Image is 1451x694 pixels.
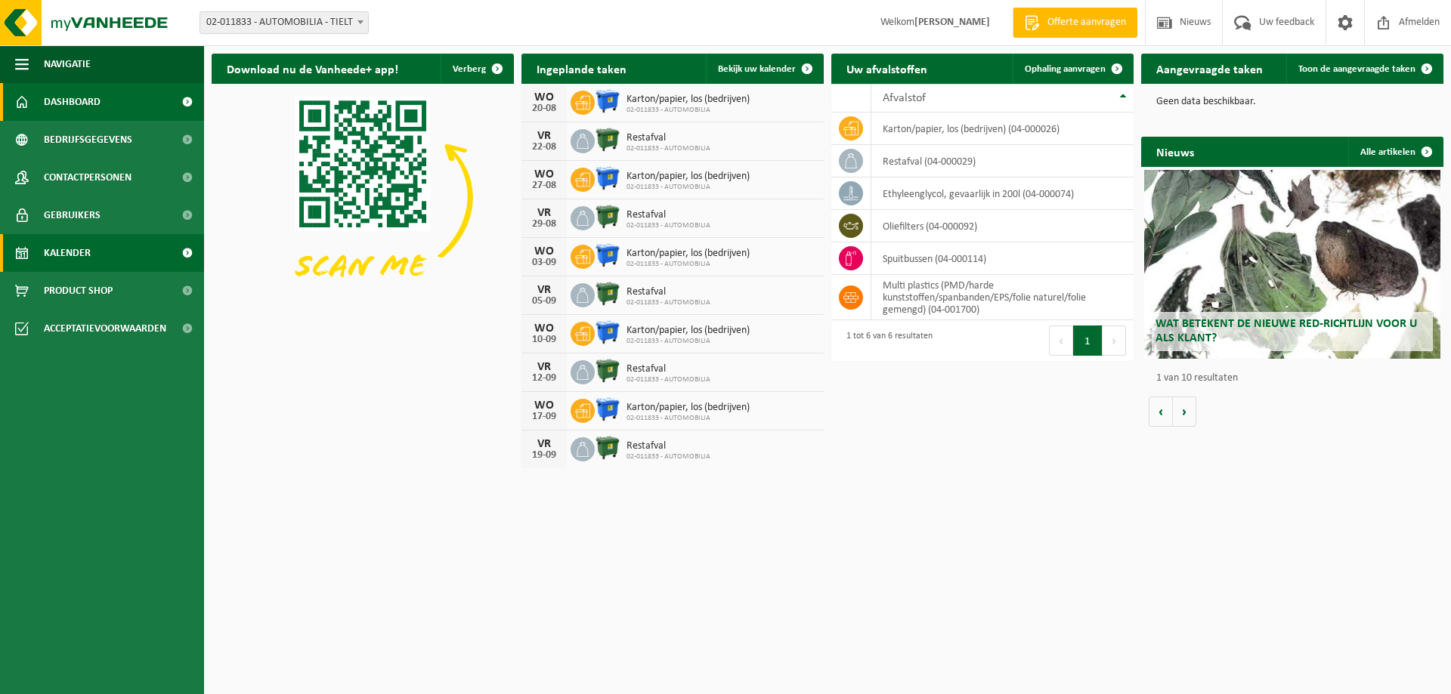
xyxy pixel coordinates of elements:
img: WB-1100-HPE-GN-01 [595,127,620,153]
h2: Aangevraagde taken [1141,54,1278,83]
td: oliefilters (04-000092) [871,210,1134,242]
a: Ophaling aanvragen [1013,54,1132,84]
a: Alle artikelen [1348,137,1442,167]
div: WO [529,399,559,412]
h2: Nieuws [1141,137,1209,166]
a: Wat betekent de nieuwe RED-richtlijn voor u als klant? [1144,170,1440,359]
div: VR [529,438,559,450]
div: VR [529,284,559,296]
span: Restafval [626,363,710,375]
td: spuitbussen (04-000114) [871,242,1134,275]
span: Karton/papier, los (bedrijven) [626,94,750,106]
div: 20-08 [529,103,559,114]
span: 02-011833 - AUTOMOBILIA [626,183,750,192]
img: WB-1100-HPE-BE-01 [595,319,620,345]
span: 02-011833 - AUTOMOBILIA [626,298,710,307]
div: VR [529,207,559,219]
div: 05-09 [529,296,559,307]
span: Dashboard [44,83,101,121]
span: Acceptatievoorwaarden [44,310,166,347]
span: 02-011833 - AUTOMOBILIA - TIELT [200,11,369,34]
div: WO [529,168,559,180]
button: 1 [1073,325,1103,356]
h2: Uw afvalstoffen [831,54,942,83]
span: Toon de aangevraagde taken [1298,64,1415,74]
h2: Download nu de Vanheede+ app! [212,54,413,83]
div: 1 tot 6 van 6 resultaten [839,324,933,357]
td: ethyleenglycol, gevaarlijk in 200l (04-000074) [871,177,1134,210]
a: Offerte aanvragen [1013,8,1137,38]
span: 02-011833 - AUTOMOBILIA [626,452,710,461]
span: Afvalstof [883,92,926,104]
span: 02-011833 - AUTOMOBILIA [626,375,710,384]
h2: Ingeplande taken [521,54,642,83]
span: Contactpersonen [44,159,131,196]
img: WB-1100-HPE-BE-01 [595,165,620,191]
span: Karton/papier, los (bedrijven) [626,171,750,183]
div: VR [529,361,559,373]
img: Download de VHEPlus App [212,84,514,310]
span: Bedrijfsgegevens [44,121,132,159]
span: 02-011833 - AUTOMOBILIA - TIELT [200,12,368,33]
strong: [PERSON_NAME] [914,17,990,28]
div: 19-09 [529,450,559,461]
button: Volgende [1173,396,1196,427]
span: Product Shop [44,272,113,310]
button: Next [1103,325,1126,356]
img: WB-1100-HPE-BE-01 [595,242,620,268]
span: Offerte aanvragen [1044,15,1130,30]
span: 02-011833 - AUTOMOBILIA [626,221,710,230]
span: Restafval [626,440,710,452]
div: 22-08 [529,142,559,153]
span: Restafval [626,132,710,144]
a: Bekijk uw kalender [706,54,822,84]
td: multi plastics (PMD/harde kunststoffen/spanbanden/EPS/folie naturel/folie gemengd) (04-001700) [871,275,1134,320]
div: 12-09 [529,373,559,384]
span: 02-011833 - AUTOMOBILIA [626,144,710,153]
span: Restafval [626,286,710,298]
div: VR [529,130,559,142]
span: Restafval [626,209,710,221]
p: 1 van 10 resultaten [1156,373,1436,384]
div: WO [529,91,559,103]
div: WO [529,245,559,258]
span: 02-011833 - AUTOMOBILIA [626,260,750,269]
span: Gebruikers [44,196,101,234]
span: Karton/papier, los (bedrijven) [626,402,750,414]
img: WB-1100-HPE-GN-01 [595,435,620,461]
button: Vorige [1149,396,1173,427]
span: Karton/papier, los (bedrijven) [626,325,750,337]
div: 29-08 [529,219,559,230]
div: 27-08 [529,180,559,191]
span: Kalender [44,234,91,272]
img: WB-1100-HPE-BE-01 [595,88,620,114]
div: WO [529,322,559,335]
span: Verberg [453,64,486,74]
span: Wat betekent de nieuwe RED-richtlijn voor u als klant? [1156,318,1417,344]
p: Geen data beschikbaar. [1156,97,1428,107]
span: Bekijk uw kalender [718,64,796,74]
img: WB-1100-HPE-GN-01 [595,204,620,230]
img: WB-1100-HPE-BE-01 [595,396,620,422]
span: 02-011833 - AUTOMOBILIA [626,414,750,423]
span: 02-011833 - AUTOMOBILIA [626,106,750,115]
a: Toon de aangevraagde taken [1286,54,1442,84]
td: karton/papier, los (bedrijven) (04-000026) [871,113,1134,145]
span: Karton/papier, los (bedrijven) [626,248,750,260]
span: Ophaling aanvragen [1025,64,1106,74]
button: Previous [1049,325,1073,356]
img: WB-1100-HPE-GN-01 [595,281,620,307]
span: Navigatie [44,45,91,83]
div: 10-09 [529,335,559,345]
button: Verberg [441,54,512,84]
img: WB-1100-HPE-GN-01 [595,358,620,384]
td: restafval (04-000029) [871,145,1134,177]
div: 17-09 [529,412,559,422]
span: 02-011833 - AUTOMOBILIA [626,337,750,346]
div: 03-09 [529,258,559,268]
